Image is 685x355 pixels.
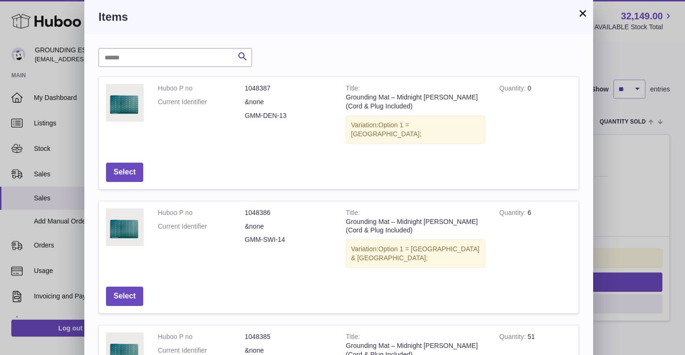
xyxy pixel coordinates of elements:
dd: 1048387 [245,84,332,93]
div: Grounding Mat – Midnight [PERSON_NAME] (Cord & Plug Included) [346,93,485,111]
dt: Current Identifier [158,222,245,231]
dd: &none [245,98,332,107]
img: Grounding Mat – Midnight Moss (Cord & Plug Included) [106,84,144,122]
dd: &none [245,346,332,355]
strong: Quantity [499,333,528,343]
span: Option 1 = [GEOGRAPHIC_DATA]; [351,121,422,138]
dd: 1048386 [245,208,332,217]
dt: Current Identifier [158,98,245,107]
dd: &none [245,222,332,231]
div: Variation: [346,116,485,144]
img: Grounding Mat – Midnight Moss (Cord & Plug Included) [106,208,144,246]
h3: Items [98,9,579,25]
button: × [577,8,588,19]
strong: Title [346,333,360,343]
button: Select [106,287,143,306]
td: 6 [492,201,579,280]
strong: Quantity [499,84,528,94]
button: Select [106,163,143,182]
strong: Title [346,209,360,219]
div: Variation: [346,239,485,268]
td: 0 [492,77,579,155]
div: Grounding Mat – Midnight [PERSON_NAME] (Cord & Plug Included) [346,217,485,235]
dt: Huboo P no [158,332,245,341]
strong: Quantity [499,209,528,219]
dd: 1048385 [245,332,332,341]
dt: Current Identifier [158,346,245,355]
dt: Huboo P no [158,208,245,217]
dt: Huboo P no [158,84,245,93]
span: Option 1 = [GEOGRAPHIC_DATA] & [GEOGRAPHIC_DATA]; [351,245,480,262]
strong: Title [346,84,360,94]
dd: GMM-DEN-13 [245,111,332,120]
dd: GMM-SWI-14 [245,235,332,244]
